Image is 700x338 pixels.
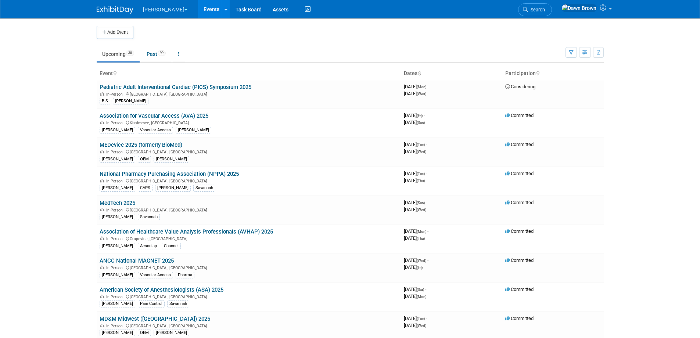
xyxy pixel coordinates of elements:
[561,4,597,12] img: Dawn Brown
[427,257,428,263] span: -
[138,300,165,307] div: Pain Control
[100,120,398,125] div: Kissimmee, [GEOGRAPHIC_DATA]
[417,179,425,183] span: (Thu)
[100,243,135,249] div: [PERSON_NAME]
[100,178,398,184] div: [GEOGRAPHIC_DATA], [GEOGRAPHIC_DATA]
[404,149,426,154] span: [DATE]
[100,264,398,270] div: [GEOGRAPHIC_DATA], [GEOGRAPHIC_DATA]
[505,287,534,292] span: Committed
[404,84,428,89] span: [DATE]
[505,142,534,147] span: Committed
[100,156,135,163] div: [PERSON_NAME]
[100,316,210,322] a: MD&M Midwest ([GEOGRAPHIC_DATA]) 2025
[126,50,134,56] span: 30
[97,6,133,14] img: ExhibitDay
[404,113,425,118] span: [DATE]
[502,67,604,80] th: Participation
[176,127,211,134] div: [PERSON_NAME]
[106,179,125,184] span: In-Person
[426,142,427,147] span: -
[100,323,398,328] div: [GEOGRAPHIC_DATA], [GEOGRAPHIC_DATA]
[100,127,135,134] div: [PERSON_NAME]
[100,121,104,124] img: In-Person Event
[100,142,182,148] a: MEDevice 2025 (formerly BioMed)
[100,272,135,278] div: [PERSON_NAME]
[100,185,135,191] div: [PERSON_NAME]
[100,235,398,241] div: Grapevine, [GEOGRAPHIC_DATA]
[100,113,208,119] a: Association for Vascular Access (AVA) 2025
[404,142,427,147] span: [DATE]
[425,287,426,292] span: -
[100,150,104,153] img: In-Person Event
[417,317,425,321] span: (Tue)
[100,228,273,235] a: Association of Healthcare Value Analysis Professionals (AVHAP) 2025
[518,3,552,16] a: Search
[505,200,534,205] span: Committed
[106,324,125,328] span: In-Person
[417,172,425,176] span: (Tue)
[417,114,423,118] span: (Fri)
[426,316,427,321] span: -
[404,293,426,299] span: [DATE]
[176,272,194,278] div: Pharma
[100,92,104,96] img: In-Person Event
[193,185,215,191] div: Savannah
[427,84,428,89] span: -
[138,185,152,191] div: CAPS
[417,288,424,292] span: (Sat)
[113,98,148,104] div: [PERSON_NAME]
[97,26,133,39] button: Add Event
[424,113,425,118] span: -
[426,171,427,176] span: -
[404,171,427,176] span: [DATE]
[417,266,423,270] span: (Fri)
[162,243,181,249] div: Channel
[138,330,151,336] div: OEM
[505,257,534,263] span: Committed
[100,91,398,97] div: [GEOGRAPHIC_DATA], [GEOGRAPHIC_DATA]
[528,7,545,13] span: Search
[113,70,116,76] a: Sort by Event Name
[100,236,104,240] img: In-Person Event
[154,156,189,163] div: [PERSON_NAME]
[536,70,539,76] a: Sort by Participation Type
[106,236,125,241] span: In-Person
[417,259,426,263] span: (Wed)
[138,156,151,163] div: OEM
[426,200,427,205] span: -
[417,143,425,147] span: (Tue)
[505,228,534,234] span: Committed
[106,295,125,299] span: In-Person
[417,230,426,234] span: (Mon)
[417,236,425,241] span: (Thu)
[138,214,160,220] div: Savannah
[138,243,159,249] div: Aesculap
[404,264,423,270] span: [DATE]
[417,92,426,96] span: (Wed)
[401,67,502,80] th: Dates
[417,295,426,299] span: (Mon)
[505,316,534,321] span: Committed
[154,330,189,336] div: [PERSON_NAME]
[404,207,426,212] span: [DATE]
[100,200,135,206] a: MedTech 2025
[97,67,401,80] th: Event
[404,228,428,234] span: [DATE]
[100,84,251,90] a: Pediatric Adult Interventional Cardiac (PICS) Symposium 2025
[155,185,191,191] div: [PERSON_NAME]
[417,85,426,89] span: (Mon)
[417,121,425,125] span: (Sun)
[106,266,125,270] span: In-Person
[158,50,166,56] span: 99
[417,208,426,212] span: (Wed)
[100,300,135,307] div: [PERSON_NAME]
[100,324,104,327] img: In-Person Event
[404,120,425,125] span: [DATE]
[417,150,426,154] span: (Wed)
[100,295,104,298] img: In-Person Event
[100,179,104,182] img: In-Person Event
[100,208,104,211] img: In-Person Event
[100,287,223,293] a: American Society of Anesthesiologists (ASA) 2025
[100,214,135,220] div: [PERSON_NAME]
[505,171,534,176] span: Committed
